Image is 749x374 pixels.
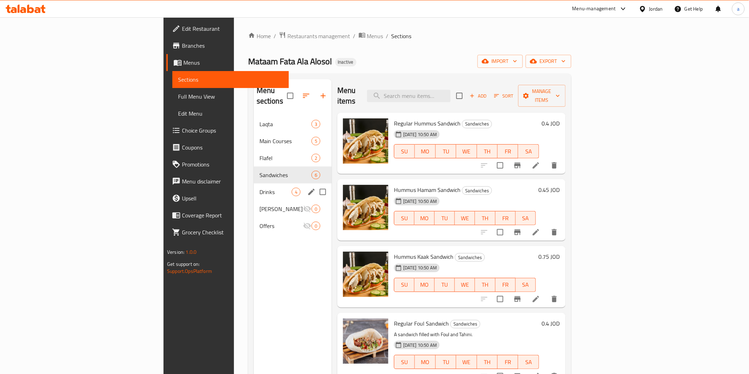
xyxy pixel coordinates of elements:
span: export [531,57,566,66]
h6: 0.4 JOD [542,319,560,328]
button: Sort [492,90,515,101]
span: FR [501,357,515,367]
span: SA [521,146,536,157]
span: Restaurants management [287,32,350,40]
span: Edit Restaurant [182,24,283,33]
a: Edit Restaurant [166,20,288,37]
span: WE [458,280,472,290]
p: A sandwich filled with Foul and Tahini. [394,330,539,339]
span: TH [480,357,495,367]
span: 3 [312,121,320,128]
div: Drinks [259,188,292,196]
span: Coverage Report [182,211,283,220]
div: Sandwiches [259,171,311,179]
span: TH [480,146,495,157]
span: SA [519,213,533,223]
button: TH [475,278,495,292]
span: SU [397,146,412,157]
span: Add item [467,90,490,101]
span: Menus [183,58,283,67]
a: Full Menu View [172,88,288,105]
div: Offers [259,222,303,230]
button: SA [518,144,539,158]
div: Laqta [259,120,311,128]
button: TU [435,278,455,292]
img: Hummus Kaak Sandwich [343,252,388,297]
div: Jordan [649,5,663,13]
a: Upsell [166,190,288,207]
span: 5 [312,138,320,145]
a: Edit Menu [172,105,288,122]
svg: Inactive section [303,222,311,230]
a: Sections [172,71,288,88]
span: Full Menu View [178,92,283,101]
div: Main Courses5 [254,133,332,150]
span: Sort items [490,90,518,101]
span: Select section [452,88,467,103]
button: SA [518,355,539,369]
img: Regular Hummus Sandwich [343,118,388,164]
button: FR [498,144,518,158]
span: SU [397,357,412,367]
button: delete [546,157,563,174]
span: Regular Foul Sandwich [394,318,449,329]
span: a [737,5,739,13]
span: Regular Hummus Sandwich [394,118,461,129]
span: Main Courses [259,137,311,145]
div: Dora kasat [259,205,303,213]
span: 6 [312,172,320,179]
button: Add section [315,87,332,104]
span: 2 [312,155,320,162]
span: Flafel [259,154,311,162]
button: SU [394,355,415,369]
span: Sort sections [298,87,315,104]
span: FR [501,146,515,157]
li: / [386,32,389,40]
span: Sections [391,32,412,40]
a: Restaurants management [279,31,350,41]
div: items [311,205,320,213]
button: import [478,55,523,68]
span: Sections [178,75,283,84]
svg: Inactive section [303,205,311,213]
h6: 0.45 JOD [539,185,560,195]
button: TU [436,144,456,158]
button: WE [455,211,475,225]
span: SU [397,280,412,290]
div: Offers0 [254,217,332,234]
div: items [311,137,320,145]
span: Select all sections [283,88,298,103]
nav: Menu sections [254,113,332,237]
span: WE [459,146,474,157]
button: MO [414,278,435,292]
span: MO [418,146,433,157]
button: delete [546,291,563,308]
button: TU [435,211,455,225]
a: Menus [359,31,383,41]
span: 0 [312,223,320,229]
a: Choice Groups [166,122,288,139]
a: Branches [166,37,288,54]
span: FR [498,280,513,290]
h6: 0.4 JOD [542,118,560,128]
span: Menus [367,32,383,40]
span: TU [439,146,453,157]
div: items [311,120,320,128]
a: Edit menu item [532,161,540,170]
span: import [483,57,517,66]
h2: Menu items [337,85,359,106]
button: Branch-specific-item [509,291,526,308]
span: Edit Menu [178,109,283,118]
span: TU [438,280,452,290]
span: 0 [312,206,320,212]
span: Upsell [182,194,283,203]
span: Select to update [493,225,508,240]
button: TH [477,144,498,158]
button: SU [394,278,414,292]
button: WE [456,355,477,369]
button: SU [394,144,415,158]
span: SA [521,357,536,367]
button: MO [415,144,435,158]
